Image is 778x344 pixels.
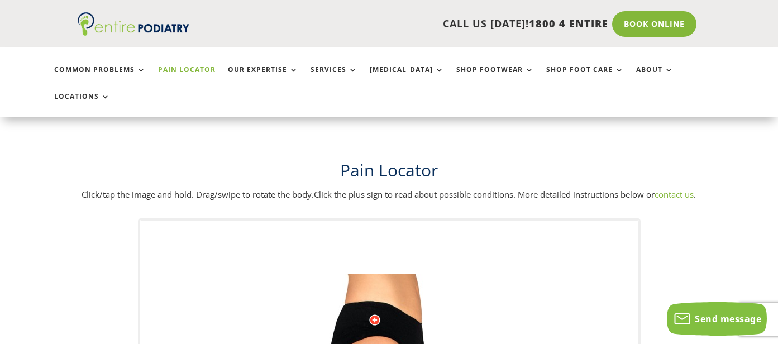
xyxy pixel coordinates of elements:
a: [MEDICAL_DATA] [370,66,444,90]
span: Click/tap the image and hold. Drag/swipe to rotate the body. [82,189,314,200]
a: Our Expertise [228,66,298,90]
a: Entire Podiatry [78,27,189,38]
a: Shop Foot Care [546,66,624,90]
span: Send message [695,313,761,325]
span: Click the plus sign to read about possible conditions. More detailed instructions below or . [314,189,696,200]
span: 1800 4 ENTIRE [529,17,608,30]
a: Common Problems [54,66,146,90]
a: Pain Locator [158,66,216,90]
img: logo (1) [78,12,189,36]
p: CALL US [DATE]! [220,17,608,31]
a: Services [311,66,357,90]
a: contact us [655,189,694,200]
a: Locations [54,93,110,117]
a: About [636,66,674,90]
h1: Pain Locator [78,159,700,188]
a: Book Online [612,11,696,37]
button: Send message [667,302,767,336]
a: Shop Footwear [456,66,534,90]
